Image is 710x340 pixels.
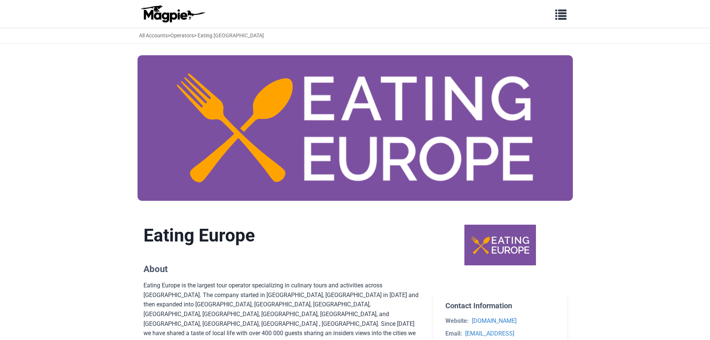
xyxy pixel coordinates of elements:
img: logo-ab69f6fb50320c5b225c76a69d11143b.png [139,5,206,23]
h2: Contact Information [445,301,555,310]
a: Operators [170,32,194,38]
strong: Website: [445,317,469,324]
strong: Email: [445,330,462,337]
div: > > Eating [GEOGRAPHIC_DATA] [139,31,264,40]
a: All Accounts [139,32,168,38]
h2: About [143,264,422,275]
img: Eating Europe logo [464,225,536,265]
img: Eating Europe banner [138,55,573,200]
h1: Eating Europe [143,225,422,246]
a: [DOMAIN_NAME] [472,317,517,324]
